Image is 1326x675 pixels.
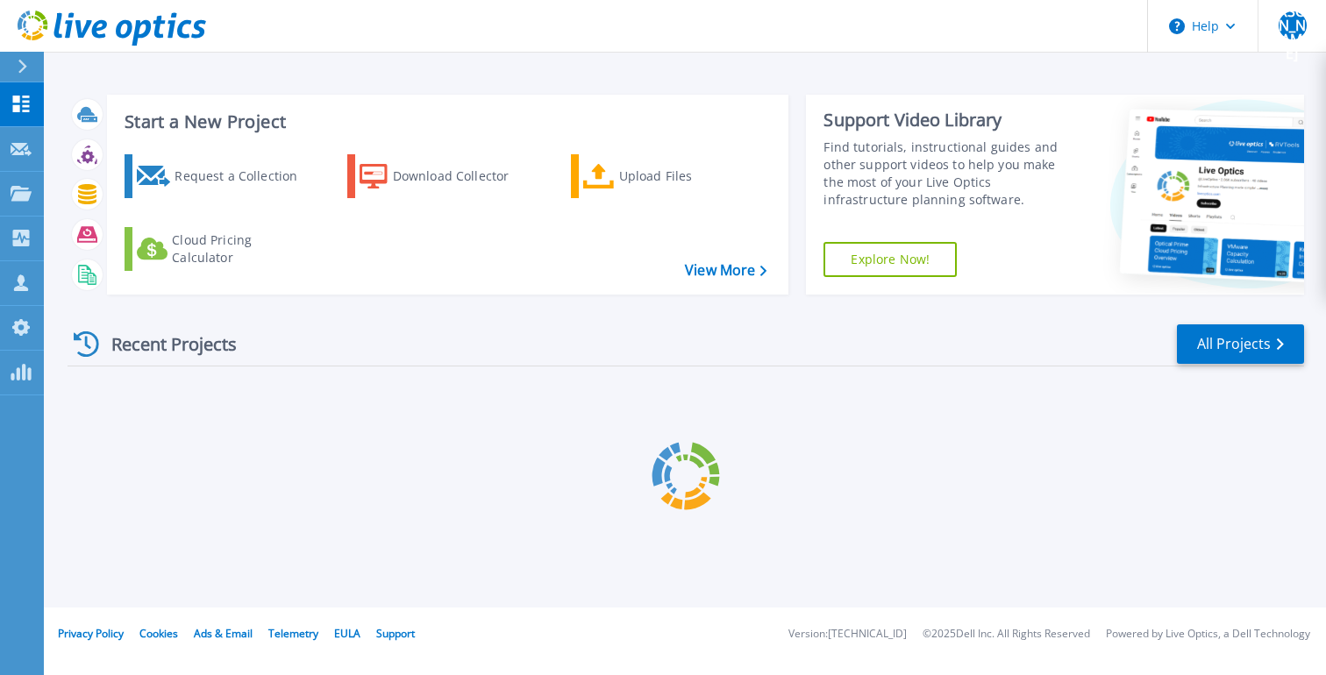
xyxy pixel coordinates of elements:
a: Download Collector [347,154,543,198]
a: Support [376,626,415,641]
div: Cloud Pricing Calculator [172,231,312,266]
a: Ads & Email [194,626,253,641]
div: Request a Collection [175,159,315,194]
div: Recent Projects [68,323,260,366]
a: Upload Files [571,154,766,198]
div: Support Video Library [823,109,1073,131]
li: Version: [TECHNICAL_ID] [788,629,907,640]
li: Powered by Live Optics, a Dell Technology [1106,629,1310,640]
a: Telemetry [268,626,318,641]
a: Explore Now! [823,242,957,277]
a: Privacy Policy [58,626,124,641]
div: Upload Files [619,159,759,194]
a: Request a Collection [125,154,320,198]
a: EULA [334,626,360,641]
li: © 2025 Dell Inc. All Rights Reserved [923,629,1090,640]
a: Cloud Pricing Calculator [125,227,320,271]
h3: Start a New Project [125,112,766,131]
a: View More [685,262,766,279]
div: Download Collector [393,159,533,194]
div: Find tutorials, instructional guides and other support videos to help you make the most of your L... [823,139,1073,209]
a: All Projects [1177,324,1304,364]
a: Cookies [139,626,178,641]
